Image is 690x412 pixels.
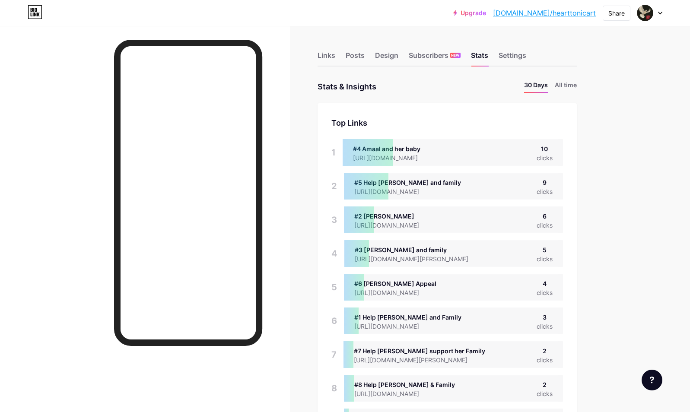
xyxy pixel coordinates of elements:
[471,50,488,66] div: Stats
[375,50,398,66] div: Design
[499,50,526,66] div: Settings
[537,144,553,153] div: 10
[537,313,553,322] div: 3
[331,117,563,129] div: Top Links
[355,254,482,263] div: [URL][DOMAIN_NAME][PERSON_NAME]
[524,80,548,93] li: 30 Days
[537,389,553,398] div: clicks
[637,5,653,21] img: hearttonicart
[537,221,553,230] div: clicks
[354,355,485,364] div: [URL][DOMAIN_NAME][PERSON_NAME]
[493,8,596,18] a: [DOMAIN_NAME]/hearttonicart
[354,313,461,322] div: #1 Help [PERSON_NAME] and Family
[537,380,553,389] div: 2
[354,346,485,355] div: #7 Help [PERSON_NAME] support her Family
[331,139,336,166] div: 1
[354,380,455,389] div: #8 Help [PERSON_NAME] & Family
[537,279,553,288] div: 4
[453,10,486,16] a: Upgrade
[537,245,553,254] div: 5
[354,187,461,196] div: [URL][DOMAIN_NAME]
[409,50,461,66] div: Subscribers
[354,322,461,331] div: [URL][DOMAIN_NAME]
[354,279,436,288] div: #6 [PERSON_NAME] Appeal
[331,240,337,267] div: 4
[331,341,337,368] div: 7
[451,53,459,58] span: NEW
[354,221,433,230] div: [URL][DOMAIN_NAME]
[331,375,337,402] div: 8
[555,80,577,93] li: All time
[318,50,335,66] div: Links
[354,212,433,221] div: #2 [PERSON_NAME]
[354,178,461,187] div: #5 Help [PERSON_NAME] and family
[354,288,436,297] div: [URL][DOMAIN_NAME]
[354,389,455,398] div: [URL][DOMAIN_NAME]
[331,307,337,334] div: 6
[346,50,365,66] div: Posts
[331,173,337,200] div: 2
[537,355,553,364] div: clicks
[331,206,337,233] div: 3
[355,245,482,254] div: #3 [PERSON_NAME] and family
[537,178,553,187] div: 9
[537,187,553,196] div: clicks
[537,254,553,263] div: clicks
[608,9,625,18] div: Share
[331,274,337,301] div: 5
[537,288,553,297] div: clicks
[537,322,553,331] div: clicks
[537,346,553,355] div: 2
[537,153,553,162] div: clicks
[318,80,376,93] div: Stats & Insights
[537,212,553,221] div: 6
